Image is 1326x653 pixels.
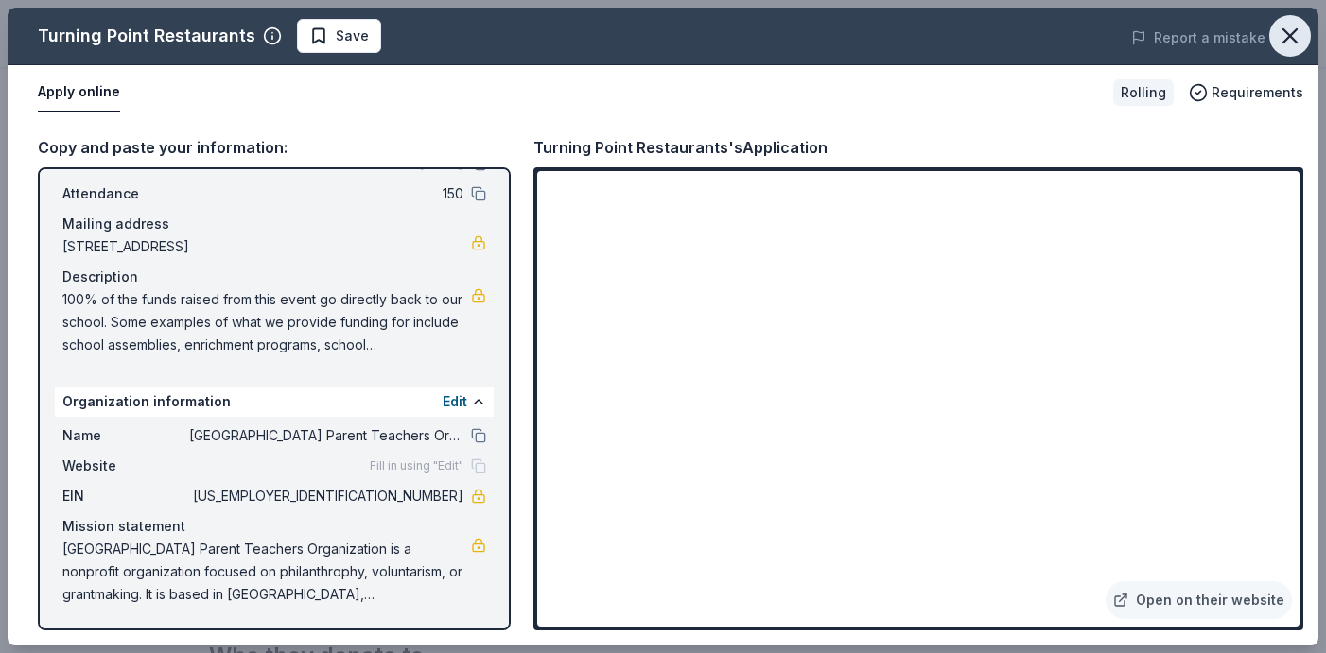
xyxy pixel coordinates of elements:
div: Turning Point Restaurants's Application [533,135,828,160]
button: Requirements [1189,81,1303,104]
span: Requirements [1212,81,1303,104]
span: Fill in using "Edit" [370,458,463,473]
button: Apply online [38,73,120,112]
button: Edit [443,390,467,413]
span: [GEOGRAPHIC_DATA] Parent Teachers Organization [189,424,463,447]
span: EIN [62,485,189,507]
span: [US_EMPLOYER_IDENTIFICATION_NUMBER] [189,485,463,507]
span: [STREET_ADDRESS] [62,235,471,258]
div: Description [62,266,486,288]
div: Mission statement [62,515,486,538]
button: Save [297,19,381,53]
a: Open on their website [1106,581,1292,619]
span: 100% of the funds raised from this event go directly back to our school. Some examples of what we... [62,288,471,356]
span: Attendance [62,182,189,205]
span: Name [62,424,189,447]
div: Copy and paste your information: [38,135,511,160]
span: 150 [189,182,463,205]
div: Rolling [1113,79,1174,106]
span: Website [62,455,189,477]
div: Mailing address [62,213,486,235]
button: Report a mistake [1131,26,1265,49]
div: Turning Point Restaurants [38,21,255,51]
div: Organization information [55,387,494,417]
span: Save [336,25,369,47]
span: [GEOGRAPHIC_DATA] Parent Teachers Organization is a nonprofit organization focused on philanthrop... [62,538,471,606]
